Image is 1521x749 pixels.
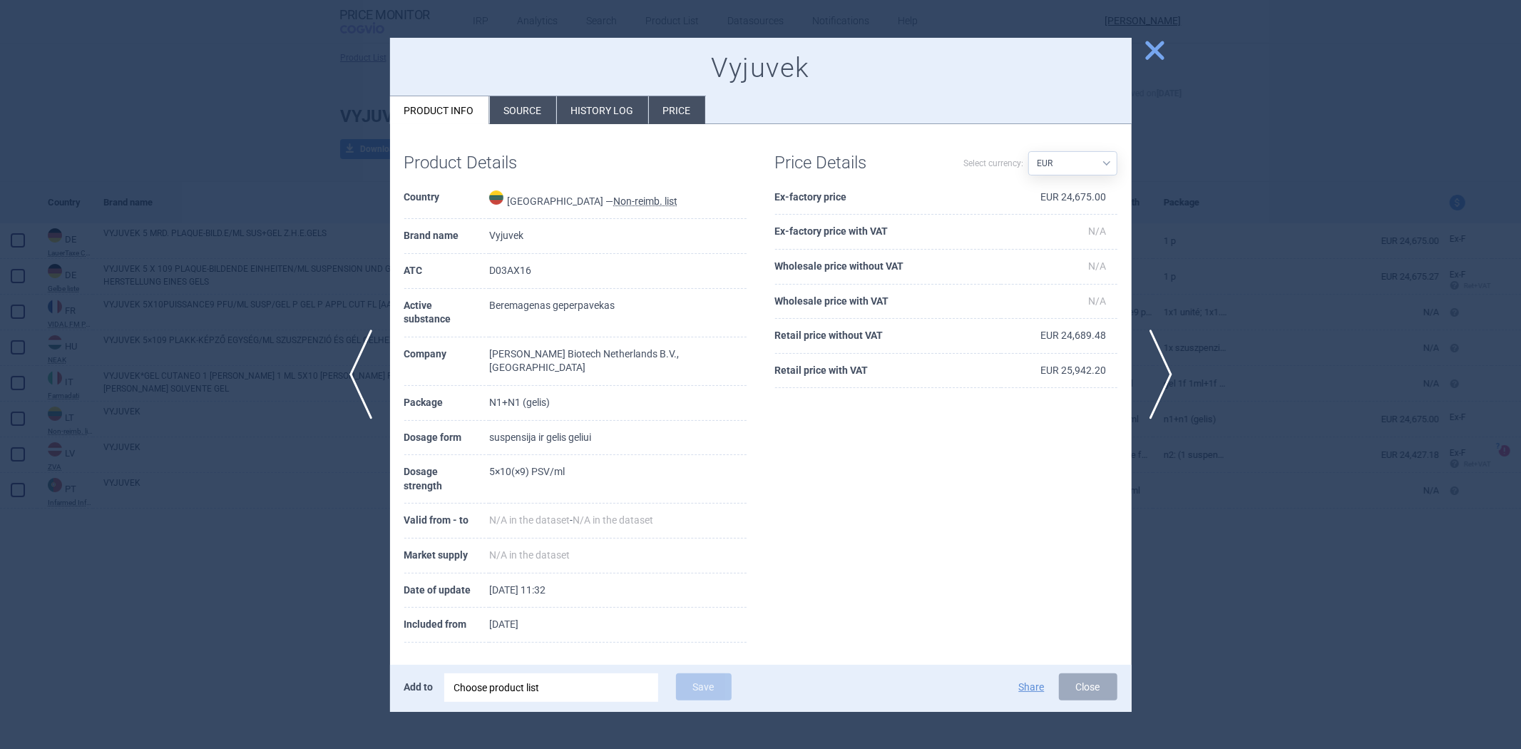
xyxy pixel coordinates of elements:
[404,539,490,574] th: Market supply
[454,673,648,702] div: Choose product list
[404,673,434,700] p: Add to
[489,455,746,504] td: 5×10(×9) PSV/ml
[489,608,746,643] td: [DATE]
[404,180,490,220] th: Country
[489,190,503,205] img: Lithuania
[557,96,648,124] li: History log
[489,254,746,289] td: D03AX16
[404,153,575,173] h1: Product Details
[404,455,490,504] th: Dosage strength
[404,52,1117,85] h1: Vyjuvek
[404,219,490,254] th: Brand name
[775,250,1002,285] th: Wholesale price without VAT
[489,386,746,421] td: N1+N1 (gelis)
[404,386,490,421] th: Package
[489,289,746,337] td: Beremagenas geperpavekas
[1001,319,1117,354] td: EUR 24,689.48
[964,151,1024,175] label: Select currency:
[390,96,489,124] li: Product info
[1089,295,1107,307] span: N/A
[489,574,746,608] td: [DATE] 11:32
[404,337,490,386] th: Company
[1001,354,1117,389] td: EUR 25,942.20
[404,574,490,608] th: Date of update
[649,96,705,124] li: Price
[775,180,1002,215] th: Ex-factory price
[613,195,677,207] abbr: Non-reimb. list — List of medicinal products published by the Ministry of Health of The Republic ...
[489,549,570,561] span: N/A in the dataset
[775,354,1002,389] th: Retail price with VAT
[404,504,490,539] th: Valid from - to
[489,514,570,526] span: N/A in the dataset
[490,96,556,124] li: Source
[1059,673,1117,700] button: Close
[404,421,490,456] th: Dosage form
[404,289,490,337] th: Active substance
[1089,260,1107,272] span: N/A
[444,673,658,702] div: Choose product list
[676,673,732,700] button: Save
[489,180,746,220] td: [GEOGRAPHIC_DATA] —
[404,608,490,643] th: Included from
[1001,180,1117,215] td: EUR 24,675.00
[404,254,490,289] th: ATC
[775,153,946,173] h1: Price Details
[489,421,746,456] td: suspensija ir gelis geliui
[573,514,653,526] span: N/A in the dataset
[489,504,746,539] td: -
[1089,225,1107,237] span: N/A
[1019,682,1045,692] button: Share
[775,319,1002,354] th: Retail price without VAT
[775,285,1002,320] th: Wholesale price with VAT
[489,337,746,386] td: [PERSON_NAME] Biotech Netherlands B.V., [GEOGRAPHIC_DATA]
[489,219,746,254] td: Vyjuvek
[775,215,1002,250] th: Ex-factory price with VAT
